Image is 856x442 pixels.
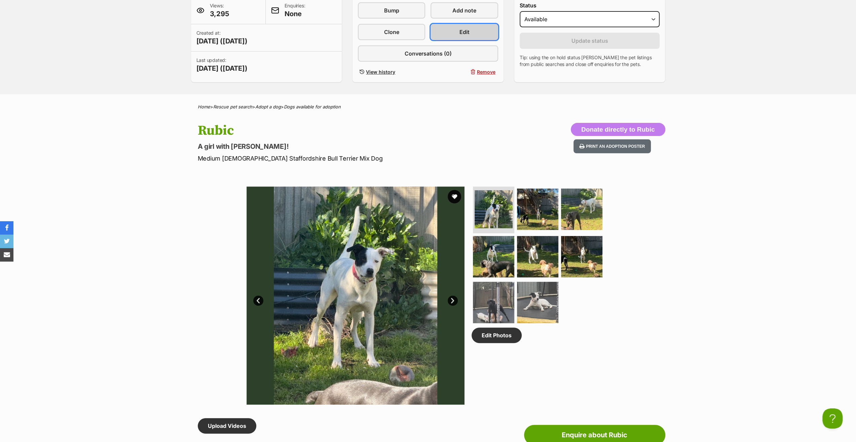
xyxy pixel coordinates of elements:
a: Edit Photos [472,328,522,343]
span: Update status [571,37,608,45]
button: Update status [520,33,660,49]
img: Photo of Rubic [561,189,602,230]
img: Photo of Rubic [247,186,464,405]
a: Conversations (0) [358,45,498,62]
img: Photo of Rubic [473,282,514,323]
a: Dogs available for adoption [284,104,341,109]
img: Photo of Rubic [475,190,513,228]
span: None [285,9,305,19]
a: Prev [253,296,263,306]
img: Photo of Rubic [561,236,602,277]
button: Print an adoption poster [573,139,651,153]
span: View history [366,68,395,75]
a: Add note [431,2,498,19]
p: Last updated: [196,57,248,73]
span: Conversations (0) [404,49,451,58]
span: 3,295 [210,9,229,19]
p: Views: [210,2,229,19]
span: [DATE] ([DATE]) [196,36,248,46]
span: [DATE] ([DATE]) [196,64,248,73]
p: Created at: [196,30,248,46]
a: Adopt a dog [255,104,281,109]
p: Medium [DEMOGRAPHIC_DATA] Staffordshire Bull Terrier Mix Dog [198,154,482,163]
label: Status [520,2,660,8]
img: Photo of Rubic [517,189,558,230]
img: Photo of Rubic [517,282,558,323]
a: View history [358,67,425,77]
p: Enquiries: [285,2,305,19]
span: Add note [452,6,476,14]
span: Remove [477,68,495,75]
a: Edit [431,24,498,40]
span: Clone [384,28,399,36]
img: Photo of Rubic [517,236,558,277]
a: Bump [358,2,425,19]
p: Tip: using the on hold status [PERSON_NAME] the pet listings from public searches and close off e... [520,54,660,68]
span: Edit [459,28,470,36]
div: > > > [181,104,675,109]
h1: Rubic [198,123,482,138]
a: Upload Videos [198,418,256,434]
a: Rescue pet search [213,104,252,109]
button: Donate directly to Rubic [571,123,665,136]
img: Photo of Rubic [473,236,514,277]
a: Home [198,104,210,109]
span: Bump [384,6,399,14]
button: favourite [448,190,461,203]
a: Next [448,296,458,306]
a: Clone [358,24,425,40]
iframe: Help Scout Beacon - Open [822,408,843,429]
p: A girl with [PERSON_NAME]! [198,142,482,151]
button: Remove [431,67,498,77]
